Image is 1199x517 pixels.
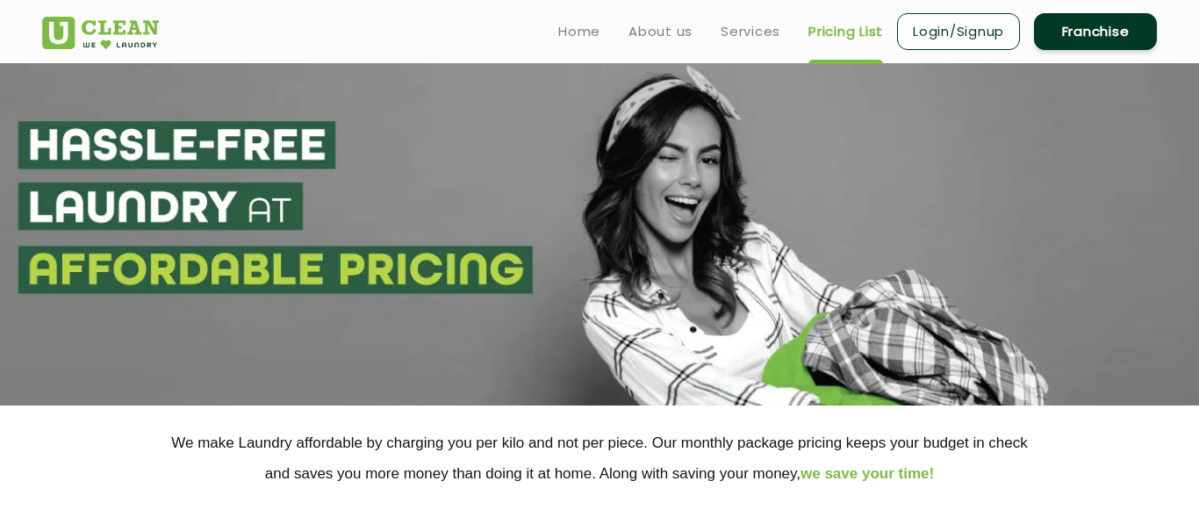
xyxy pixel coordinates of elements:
[1034,13,1157,50] a: Franchise
[42,17,159,49] img: UClean Laundry and Dry Cleaning
[42,427,1157,489] p: We make Laundry affordable by charging you per kilo and not per piece. Our monthly package pricin...
[808,21,883,42] a: Pricing List
[801,465,934,482] span: we save your time!
[558,21,600,42] a: Home
[897,13,1020,50] a: Login/Signup
[628,21,693,42] a: About us
[721,21,780,42] a: Services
